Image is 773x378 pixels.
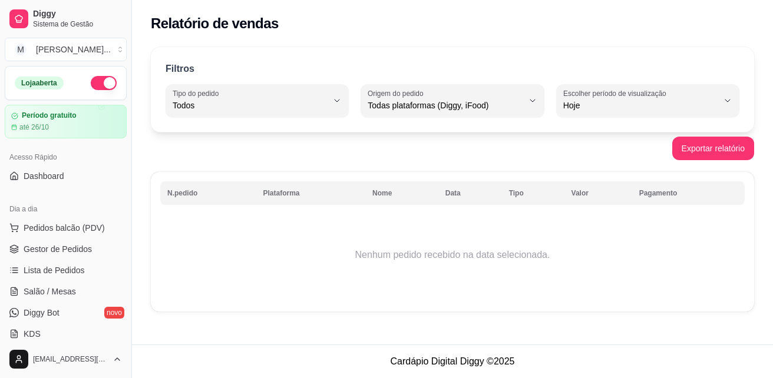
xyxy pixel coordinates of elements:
[19,122,49,132] article: até 26/10
[5,240,127,258] a: Gestor de Pedidos
[173,88,223,98] label: Tipo do pedido
[556,84,739,117] button: Escolher período de visualizaçãoHoje
[5,105,127,138] a: Período gratuitoaté 26/10
[24,264,85,276] span: Lista de Pedidos
[502,181,564,205] th: Tipo
[15,77,64,89] div: Loja aberta
[5,148,127,167] div: Acesso Rápido
[24,222,105,234] span: Pedidos balcão (PDV)
[15,44,27,55] span: M
[24,286,76,297] span: Salão / Mesas
[160,208,745,302] td: Nenhum pedido recebido na data selecionada.
[5,167,127,185] a: Dashboard
[24,307,60,319] span: Diggy Bot
[5,282,127,301] a: Salão / Mesas
[166,62,194,76] p: Filtros
[173,100,328,111] span: Todos
[36,44,111,55] div: [PERSON_NAME] ...
[22,111,77,120] article: Período gratuito
[672,137,754,160] button: Exportar relatório
[368,100,523,111] span: Todas plataformas (Diggy, iFood)
[33,19,122,29] span: Sistema de Gestão
[438,181,502,205] th: Data
[632,181,745,205] th: Pagamento
[24,243,92,255] span: Gestor de Pedidos
[563,100,718,111] span: Hoje
[5,5,127,33] a: DiggySistema de Gestão
[5,200,127,218] div: Dia a dia
[33,354,108,364] span: [EMAIL_ADDRESS][DOMAIN_NAME]
[5,345,127,373] button: [EMAIL_ADDRESS][DOMAIN_NAME]
[563,88,670,98] label: Escolher período de visualização
[361,84,544,117] button: Origem do pedidoTodas plataformas (Diggy, iFood)
[5,261,127,280] a: Lista de Pedidos
[24,328,41,340] span: KDS
[5,324,127,343] a: KDS
[160,181,256,205] th: N.pedido
[151,14,279,33] h2: Relatório de vendas
[5,218,127,237] button: Pedidos balcão (PDV)
[365,181,438,205] th: Nome
[33,9,122,19] span: Diggy
[256,181,365,205] th: Plataforma
[5,38,127,61] button: Select a team
[91,76,117,90] button: Alterar Status
[132,344,773,378] footer: Cardápio Digital Diggy © 2025
[166,84,349,117] button: Tipo do pedidoTodos
[564,181,632,205] th: Valor
[5,303,127,322] a: Diggy Botnovo
[24,170,64,182] span: Dashboard
[368,88,427,98] label: Origem do pedido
